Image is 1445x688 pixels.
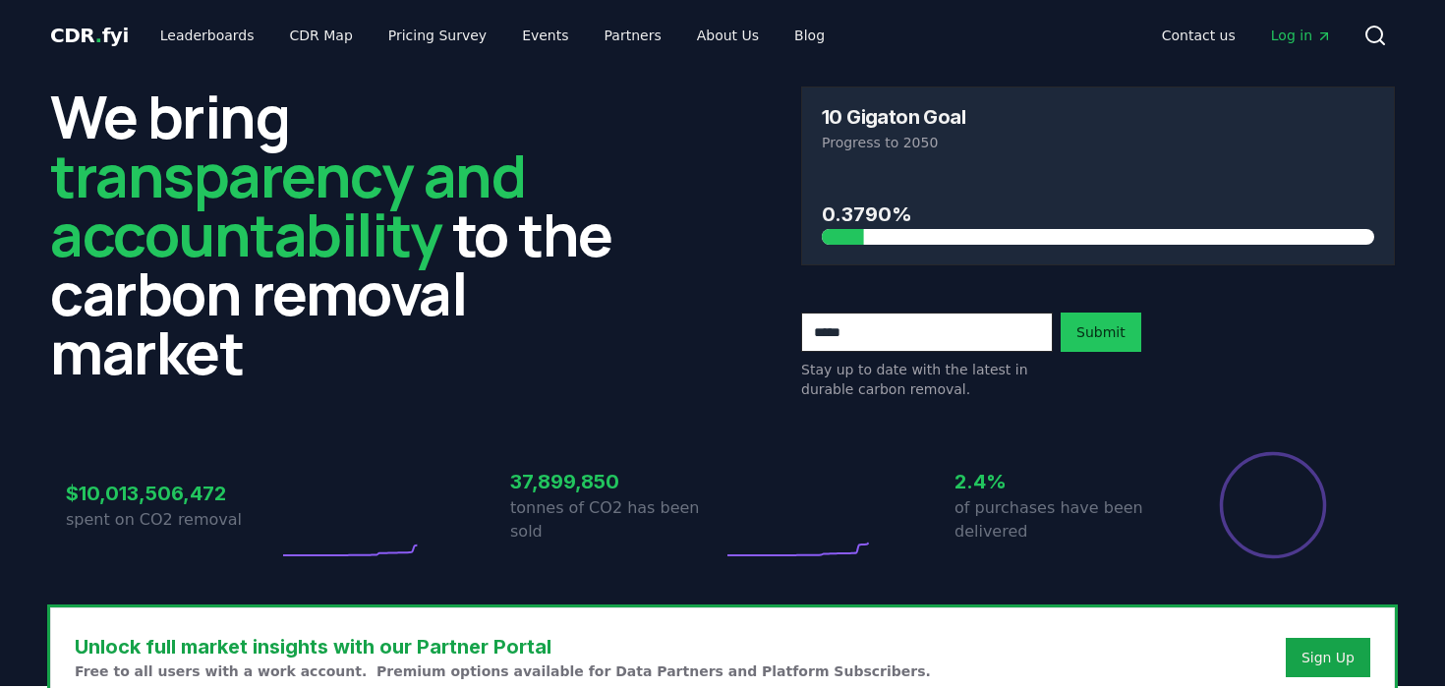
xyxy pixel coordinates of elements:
[1286,638,1370,677] button: Sign Up
[95,24,102,47] span: .
[50,24,129,47] span: CDR fyi
[822,200,1374,229] h3: 0.3790%
[681,18,775,53] a: About Us
[506,18,584,53] a: Events
[1271,26,1332,45] span: Log in
[144,18,270,53] a: Leaderboards
[510,467,722,496] h3: 37,899,850
[801,360,1053,399] p: Stay up to date with the latest in durable carbon removal.
[50,135,525,274] span: transparency and accountability
[589,18,677,53] a: Partners
[954,496,1167,544] p: of purchases have been delivered
[1061,313,1141,352] button: Submit
[66,479,278,508] h3: $10,013,506,472
[373,18,502,53] a: Pricing Survey
[822,133,1374,152] p: Progress to 2050
[66,508,278,532] p: spent on CO2 removal
[75,632,931,661] h3: Unlock full market insights with our Partner Portal
[1146,18,1348,53] nav: Main
[50,86,644,381] h2: We bring to the carbon removal market
[1255,18,1348,53] a: Log in
[954,467,1167,496] h3: 2.4%
[1218,450,1328,560] div: Percentage of sales delivered
[779,18,840,53] a: Blog
[822,107,965,127] h3: 10 Gigaton Goal
[1301,648,1355,667] a: Sign Up
[144,18,840,53] nav: Main
[510,496,722,544] p: tonnes of CO2 has been sold
[274,18,369,53] a: CDR Map
[1146,18,1251,53] a: Contact us
[50,22,129,49] a: CDR.fyi
[75,661,931,681] p: Free to all users with a work account. Premium options available for Data Partners and Platform S...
